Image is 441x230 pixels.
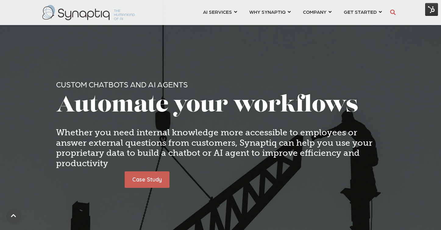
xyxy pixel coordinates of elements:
img: synaptiq logo-2 [42,5,135,20]
h4: Whether you need internal knowledge more accessible to employees or answer external questions fro... [56,127,385,168]
a: WHY SYNAPTIQ [249,6,291,17]
a: GET STARTED [344,6,382,17]
iframe: Embedded CTA [56,171,120,187]
p: Custom chatbots and AI agents [56,79,385,89]
nav: menu [197,2,388,24]
img: HubSpot Tools Menu Toggle [425,3,438,16]
a: COMPANY [303,6,332,17]
a: Case Study [125,171,169,188]
span: WHY SYNAPTIQ [249,8,286,16]
h1: Automate your workflows [56,94,385,118]
a: AI SERVICES [203,6,237,17]
span: GET STARTED [344,8,377,16]
span: COMPANY [303,8,326,16]
span: AI SERVICES [203,8,232,16]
